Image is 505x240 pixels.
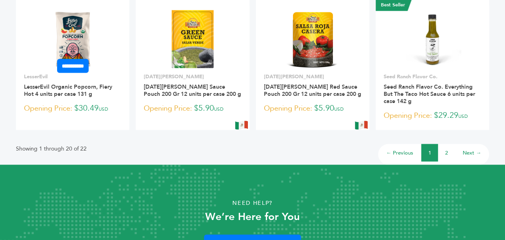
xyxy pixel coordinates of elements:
a: Next → [463,149,481,156]
span: Opening Price: [24,103,72,114]
p: Showing 1 through 20 of 22 [16,144,87,153]
strong: We’re Here for You [205,209,300,224]
p: [DATE][PERSON_NAME] [144,73,241,80]
span: USD [214,106,224,112]
p: $29.29 [384,110,481,122]
span: USD [334,106,344,112]
p: $5.90 [144,103,241,115]
span: Opening Price: [144,103,192,114]
a: Seed Ranch Flavor Co. Everything But The Taco Hot Sauce 6 units per case 142 g [384,83,475,105]
span: USD [99,106,108,112]
img: San Miguel Green Sauce Pouch 200 Gr 12 units per case 200 g [172,10,213,67]
p: LesserEvil [24,73,121,80]
p: Seed Ranch Flavor Co. [384,73,481,80]
p: [DATE][PERSON_NAME] [264,73,361,80]
p: $30.49 [24,103,121,115]
span: USD [458,113,468,119]
p: Need Help? [25,197,480,209]
a: LesserEvil Organic Popcorn, Fiery Hot 4 units per case 131 g [24,83,112,98]
span: Opening Price: [264,103,312,114]
img: San Miguel Red Sauce Pouch 200 Gr 12 units per case 200 g [283,10,341,68]
a: [DATE][PERSON_NAME] Red Sauce Pouch 200 Gr 12 units per case 200 g [264,83,361,98]
a: ← Previous [386,149,413,156]
img: LesserEvil Organic Popcorn, Fiery Hot 4 units per case 131 g [52,10,93,68]
a: [DATE][PERSON_NAME] Sauce Pouch 200 Gr 12 units per case 200 g [144,83,241,98]
p: $5.90 [264,103,361,115]
a: 2 [445,149,448,156]
a: 1 [428,149,431,156]
span: Opening Price: [384,110,432,121]
img: Seed Ranch Flavor Co. Everything But The Taco Hot Sauce 6 units per case 142 g [404,10,461,68]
